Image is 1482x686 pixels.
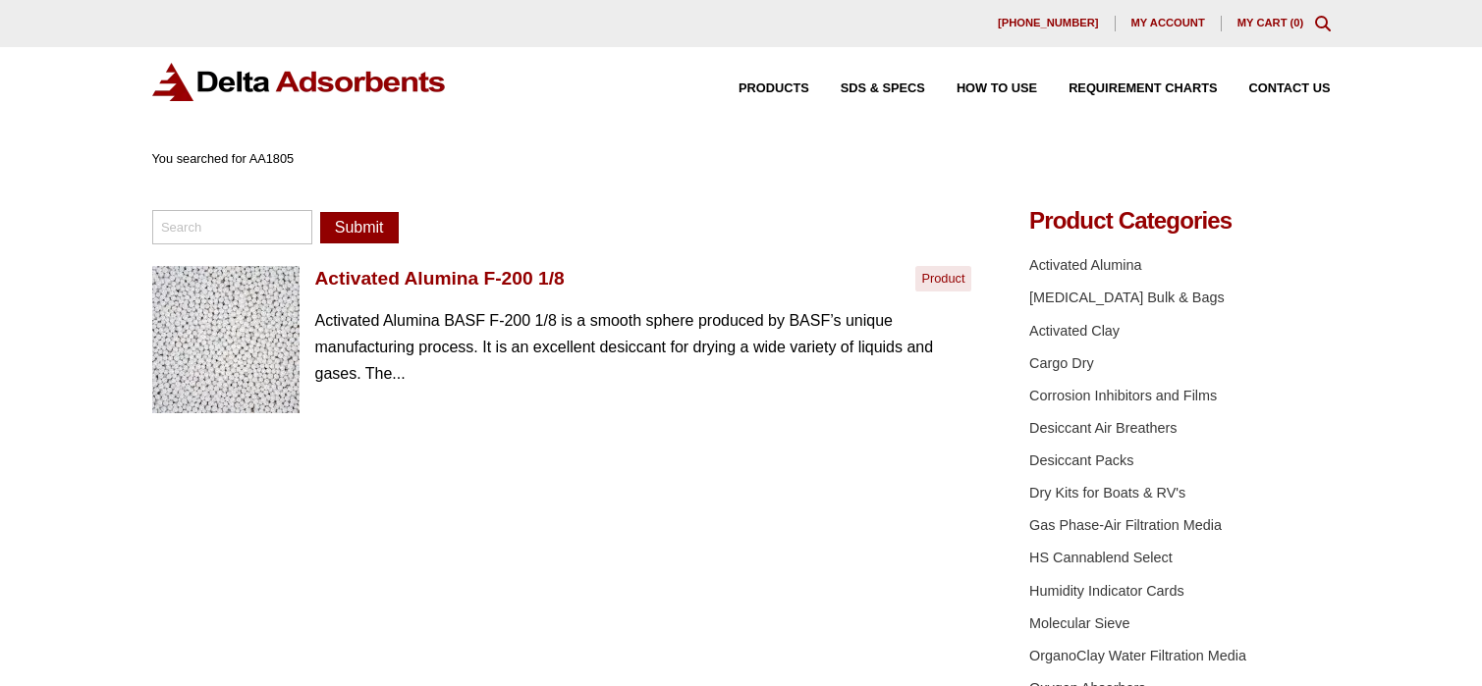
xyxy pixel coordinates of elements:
a: Desiccant Packs [1029,452,1133,468]
span: [PHONE_NUMBER] [998,18,1099,28]
a: Activated Clay [1029,323,1120,339]
p: product [915,266,971,291]
h4: Product Categories [1029,209,1330,233]
a: Cargo Dry [1029,355,1094,371]
a: Humidity Indicator Cards [1029,583,1184,599]
span: Contact Us [1249,82,1331,95]
button: Submit [320,212,399,243]
input: Search [152,210,313,243]
p: Activated Alumina BASF F-200 1/8 is a smooth sphere produced by BASF’s unique manufacturing proce... [315,307,971,388]
a: My Cart (0) [1237,17,1304,28]
div: Toggle Modal Content [1315,16,1331,31]
a: Corrosion Inhibitors and Films [1029,388,1217,403]
a: My account [1116,16,1222,31]
a: Activated Alumina [1029,257,1141,273]
a: [PHONE_NUMBER] [982,16,1116,31]
span: 0 [1293,17,1299,28]
a: Molecular Sieve [1029,615,1129,631]
a: Contact Us [1218,82,1331,95]
span: SDS & SPECS [841,82,925,95]
a: Activated Alumina F-200 1/8 [315,267,565,291]
a: Dry Kits for Boats & RV's [1029,485,1185,501]
a: Requirement Charts [1037,82,1217,95]
span: My account [1131,18,1205,28]
span: You searched for AA1805 [152,151,295,166]
a: Desiccant Air Breathers [1029,420,1177,436]
a: SDS & SPECS [809,82,925,95]
span: How to Use [957,82,1037,95]
a: How to Use [925,82,1037,95]
a: [MEDICAL_DATA] Bulk & Bags [1029,290,1225,305]
a: Gas Phase-Air Filtration Media [1029,517,1222,533]
span: Products [739,82,809,95]
span: Requirement Charts [1069,82,1217,95]
a: Products [707,82,809,95]
a: OrganoClay Water Filtration Media [1029,648,1246,663]
img: Delta Adsorbents [152,63,447,101]
a: HS Cannablend Select [1029,550,1173,565]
